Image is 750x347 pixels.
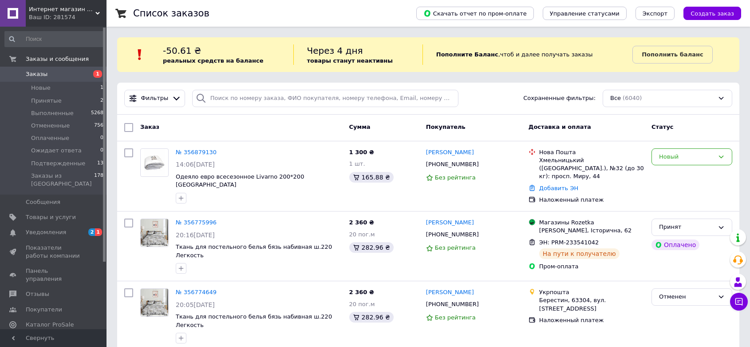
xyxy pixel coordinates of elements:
span: Интернет магазин тканин "Улюблена Постіль" [29,5,95,13]
b: Пополните Баланс [436,51,498,58]
span: Показатели работы компании [26,244,82,260]
span: Доставка и оплата [529,124,591,130]
input: Поиск [4,31,104,47]
a: № 356774649 [176,289,217,295]
button: Создать заказ [683,7,741,20]
span: Сохраненные фильтры: [523,94,596,103]
span: 1 [93,70,102,78]
b: Пополнить баланс [642,51,703,58]
span: Без рейтинга [435,314,476,321]
div: Наложенный платеж [539,316,644,324]
span: 178 [94,172,103,188]
span: Заказы [26,70,47,78]
a: [PERSON_NAME] [426,219,474,227]
span: 2 [100,97,103,105]
a: Фото товару [140,148,169,177]
span: 2 360 ₴ [349,219,374,226]
span: Скачать отчет по пром-оплате [423,9,527,17]
div: Пром-оплата [539,263,644,271]
a: [PERSON_NAME] [426,148,474,157]
span: (6040) [623,95,642,101]
span: Подтвержденные [31,160,85,168]
div: Ваш ID: 281574 [29,13,107,21]
span: Без рейтинга [435,244,476,251]
div: Берестин, 63304, вул. [STREET_ADDRESS] [539,296,644,312]
a: Одеяло евро всесезонное Livarno 200*200 [GEOGRAPHIC_DATA] [176,173,304,188]
span: Фильтры [141,94,169,103]
div: 282.96 ₴ [349,242,394,253]
div: Магазины Rozetka [539,219,644,227]
a: [PERSON_NAME] [426,288,474,297]
b: реальных средств на балансе [163,57,264,64]
div: Наложенный платеж [539,196,644,204]
a: Добавить ЭН [539,185,578,191]
img: Фото товару [141,219,168,247]
span: 14:06[DATE] [176,161,215,168]
div: , чтоб и далее получать заказы [422,44,632,65]
span: Принятые [31,97,62,105]
span: Уведомления [26,228,66,236]
span: Отмененные [31,122,70,130]
span: 1 [100,84,103,92]
div: 165.88 ₴ [349,172,394,183]
div: [PHONE_NUMBER] [424,299,481,310]
span: 20:16[DATE] [176,231,215,239]
span: Отзывы [26,290,49,298]
span: 0 [100,134,103,142]
span: Новые [31,84,51,92]
button: Скачать отчет по пром-оплате [416,7,534,20]
button: Чат с покупателем [730,293,748,311]
span: Товары и услуги [26,213,76,221]
img: Фото товару [144,149,165,176]
div: [PHONE_NUMBER] [424,159,481,170]
a: Ткань для постельного белья бязь набивная ш.220 Легкость [176,243,332,259]
a: № 356775996 [176,219,217,226]
span: 20 пог.м [349,231,375,238]
input: Поиск по номеру заказа, ФИО покупателя, номеру телефона, Email, номеру накладной [192,90,458,107]
span: Оплаченные [31,134,69,142]
span: Ожидает ответа [31,147,82,155]
span: Заказы из [GEOGRAPHIC_DATA] [31,172,94,188]
a: Создать заказ [675,10,741,16]
div: Укрпошта [539,288,644,296]
div: Оплачено [651,239,699,250]
a: Фото товару [140,288,169,317]
img: :exclamation: [133,48,146,61]
span: 0 [100,147,103,155]
span: 2 [88,228,95,236]
span: 756 [94,122,103,130]
span: Управление статусами [550,10,620,17]
span: Экспорт [643,10,667,17]
span: Сообщения [26,198,60,206]
a: № 356879130 [176,149,217,156]
span: 1 шт. [349,160,365,167]
div: [PHONE_NUMBER] [424,229,481,240]
div: Нова Пошта [539,148,644,156]
span: 2 360 ₴ [349,289,374,295]
a: Фото товару [140,219,169,247]
span: Заказы и сообщения [26,55,89,63]
span: Без рейтинга [435,174,476,181]
span: Статус [651,124,674,130]
a: Ткань для постельного белья бязь набивная ш.220 Легкость [176,313,332,328]
span: Через 4 дня [307,45,363,56]
span: 20:05[DATE] [176,301,215,308]
span: Покупатель [426,124,466,130]
span: -50.61 ₴ [163,45,201,56]
button: Управление статусами [543,7,627,20]
span: Каталог ProSale [26,321,74,329]
b: товары станут неактивны [307,57,393,64]
span: Покупатели [26,306,62,314]
img: Фото товару [141,289,168,316]
span: 13 [97,160,103,168]
span: 1 300 ₴ [349,149,374,156]
span: 1 [95,228,102,236]
span: Выполненные [31,109,74,117]
div: Принят [659,223,714,232]
div: Новый [659,152,714,162]
a: Пополнить баланс [632,46,712,64]
span: 20 пог.м [349,301,375,307]
div: 282.96 ₴ [349,312,394,323]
